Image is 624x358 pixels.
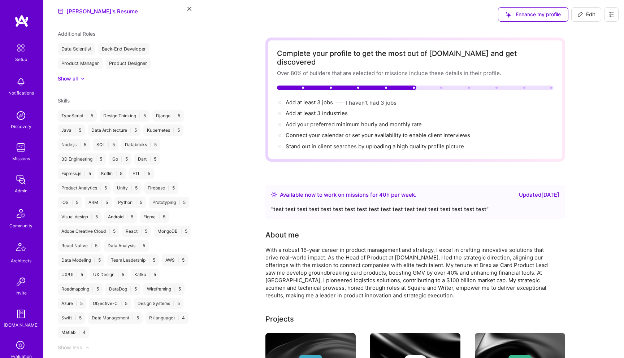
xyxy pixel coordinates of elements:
[12,205,30,222] img: Community
[14,75,28,89] img: bell
[58,7,138,16] a: [PERSON_NAME]'s Resume
[506,12,511,18] i: icon SuggestedTeams
[15,187,27,195] div: Admin
[117,272,119,278] span: |
[143,125,183,136] div: Kubernetes 5
[265,230,299,240] div: About me
[100,110,149,122] div: Design Thinking 5
[71,200,73,205] span: |
[109,153,131,165] div: Go 5
[174,286,175,292] span: |
[58,8,64,14] img: Resume
[79,142,81,148] span: |
[14,14,29,27] img: logo
[14,275,28,289] img: Invite
[143,171,145,176] span: |
[129,168,154,179] div: ETL 5
[126,214,128,220] span: |
[14,108,28,123] img: discovery
[149,156,151,162] span: |
[58,226,119,237] div: Adobe Creative Cloud 5
[85,197,112,208] div: ARM 5
[346,99,396,106] button: I haven't had 3 jobs
[179,200,180,205] span: |
[131,185,132,191] span: |
[140,228,142,234] span: |
[134,153,160,165] div: Dart 5
[14,339,28,353] i: icon SelectionTeam
[286,99,333,106] span: Add at least 3 jobs
[58,327,89,338] div: Matlab 4
[159,214,160,220] span: |
[14,140,28,155] img: teamwork
[100,185,101,191] span: |
[113,182,141,194] div: Unity 5
[519,191,559,199] div: Updated [DATE]
[58,58,103,69] div: Product Manager
[173,301,174,306] span: |
[121,301,122,306] span: |
[265,314,294,324] div: Projects
[149,272,151,278] span: |
[571,7,601,22] button: Edit
[277,49,554,66] div: Complete your profile to get the most out of [DOMAIN_NAME] and get discovered
[173,127,174,133] span: |
[114,197,146,208] div: Python 5
[84,171,86,176] span: |
[58,43,95,55] div: Data Scientist
[105,283,140,295] div: DataDog 5
[144,182,178,194] div: Firebase 5
[58,283,103,295] div: Roadmapping 5
[14,173,28,187] img: admin teamwork
[178,257,179,263] span: |
[104,211,137,223] div: Android 5
[286,132,470,139] span: Connect your calendar or set your availability to enable client interviews
[74,127,76,133] span: |
[150,142,151,148] span: |
[58,31,95,37] span: Additional Roles
[148,257,150,263] span: |
[92,286,94,292] span: |
[149,197,189,208] div: Prototyping 5
[11,257,31,265] div: Architects
[93,139,118,150] div: SQL 5
[265,246,554,299] div: With a robust 16-year career in product management and strategy, I excel in crafting innovative s...
[286,143,464,150] div: Stand out in client searches by uploading a high quality profile picture
[89,298,131,309] div: Objective-C 5
[97,168,126,179] div: Kotlin 5
[58,240,101,252] div: React Native 5
[122,226,151,237] div: React 5
[76,301,77,306] span: |
[58,182,110,194] div: Product Analytics 5
[76,272,78,278] span: |
[143,283,185,295] div: Wireframing 5
[58,254,104,266] div: Data Modeling 5
[58,197,82,208] div: iOS 5
[178,315,179,321] span: |
[105,58,151,69] div: Product Designer
[91,243,92,249] span: |
[58,269,87,280] div: UX/UI 5
[152,110,184,122] div: Django 5
[91,214,92,220] span: |
[58,312,85,324] div: Swift 5
[58,75,78,82] div: Show all
[116,171,117,176] span: |
[109,228,110,234] span: |
[146,312,188,324] div: R (language) 4
[16,289,27,297] div: Invite
[108,142,109,148] span: |
[134,298,183,309] div: Design Systems 5
[58,153,106,165] div: 3D Engineering 5
[58,97,70,104] span: Skills
[168,185,169,191] span: |
[577,11,595,18] span: Edit
[90,269,128,280] div: UX Design 5
[8,89,34,97] div: Notifications
[9,222,32,230] div: Community
[379,191,386,198] span: 40
[135,200,137,205] span: |
[58,344,82,351] div: Show less
[181,228,182,234] span: |
[107,254,159,266] div: Team Leadership 5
